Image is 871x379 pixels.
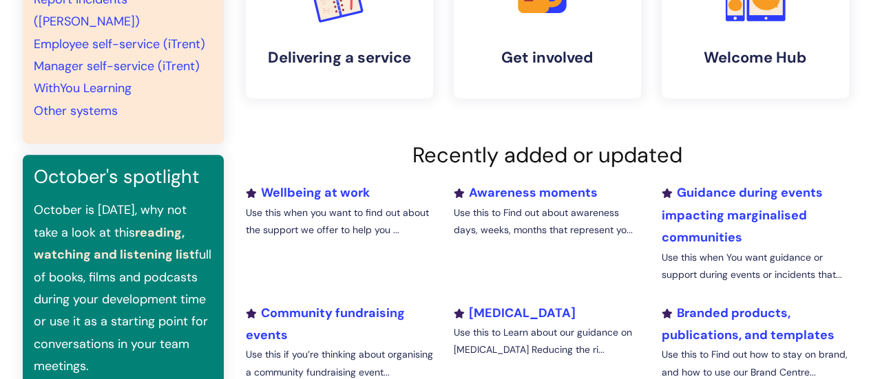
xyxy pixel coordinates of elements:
[453,184,597,201] a: Awareness moments
[34,166,213,188] h3: October's spotlight
[661,184,822,246] a: Guidance during events impacting marginalised communities
[465,49,630,67] h4: Get involved
[34,199,213,377] p: October is [DATE], why not take a look at this full of books, films and podcasts during your deve...
[257,49,422,67] h4: Delivering a service
[246,184,370,201] a: Wellbeing at work
[246,142,849,168] h2: Recently added or updated
[661,305,834,343] a: Branded products, publications, and templates
[246,204,433,239] p: Use this when you want to find out about the support we offer to help you ...
[453,324,640,358] p: Use this to Learn about our guidance on [MEDICAL_DATA] Reducing the ri...
[661,249,848,283] p: Use this when You want guidance or support during events or incidents that...
[34,36,205,52] a: Employee self-service (iTrent)
[673,49,838,67] h4: Welcome Hub
[453,204,640,239] p: Use this to Find out about awareness days, weeks, months that represent yo...
[34,102,118,119] a: Other systems
[453,305,575,321] a: [MEDICAL_DATA]
[246,305,405,343] a: Community fundraising events
[34,80,132,96] a: WithYou Learning
[34,58,200,74] a: Manager self-service (iTrent)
